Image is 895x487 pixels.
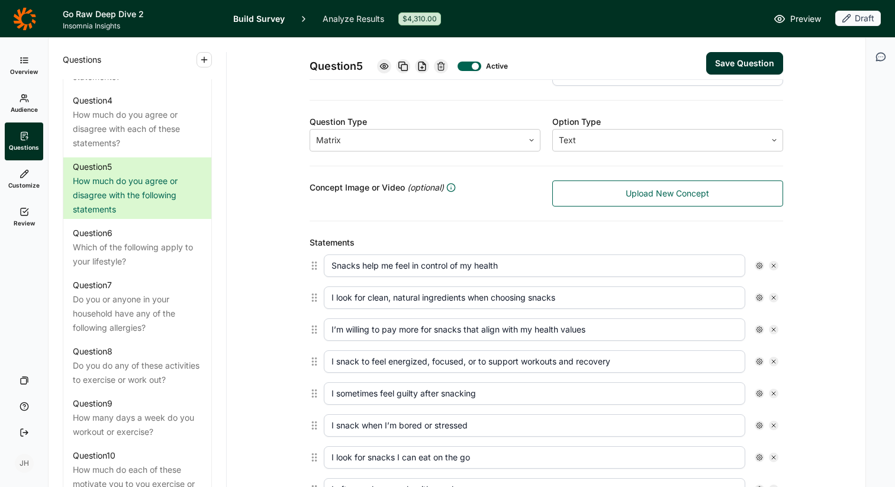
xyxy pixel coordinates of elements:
[73,396,112,411] div: Question 9
[769,453,778,462] div: Remove
[63,224,211,271] a: Question6Which of the following apply to your lifestyle?
[73,292,202,335] div: Do you or anyone in your household have any of the following allergies?
[73,226,112,240] div: Question 6
[5,47,43,85] a: Overview
[755,453,764,462] div: Settings
[73,174,202,217] div: How much do you agree or disagree with the following statements
[755,421,764,430] div: Settings
[552,115,783,129] div: Option Type
[63,342,211,389] a: Question8Do you do any of these activities to exercise or work out?
[73,108,202,150] div: How much do you agree or disagree with each of these statements?
[73,359,202,387] div: Do you do any of these activities to exercise or work out?
[769,261,778,270] div: Remove
[310,180,540,195] div: Concept Image or Video
[755,357,764,366] div: Settings
[63,21,219,31] span: Insomnia Insights
[769,325,778,334] div: Remove
[755,293,764,302] div: Settings
[769,389,778,398] div: Remove
[15,454,34,473] div: JH
[14,219,35,227] span: Review
[73,240,202,269] div: Which of the following apply to your lifestyle?
[755,261,764,270] div: Settings
[63,53,101,67] span: Questions
[73,449,115,463] div: Question 10
[774,12,821,26] a: Preview
[63,394,211,441] a: Question9How many days a week do you workout or exercise?
[626,188,709,199] span: Upload New Concept
[5,122,43,160] a: Questions
[63,276,211,337] a: Question7Do you or anyone in your household have any of the following allergies?
[5,160,43,198] a: Customize
[769,357,778,366] div: Remove
[63,157,211,219] a: Question5How much do you agree or disagree with the following statements
[835,11,881,26] div: Draft
[486,62,505,71] div: Active
[8,181,40,189] span: Customize
[398,12,441,25] div: $4,310.00
[755,389,764,398] div: Settings
[755,325,764,334] div: Settings
[73,344,112,359] div: Question 8
[73,411,202,439] div: How many days a week do you workout or exercise?
[769,421,778,430] div: Remove
[790,12,821,26] span: Preview
[63,7,219,21] h1: Go Raw Deep Dive 2
[5,85,43,122] a: Audience
[63,91,211,153] a: Question4How much do you agree or disagree with each of these statements?
[310,115,540,129] div: Question Type
[9,143,39,151] span: Questions
[10,67,38,76] span: Overview
[310,236,783,250] div: Statements
[706,52,783,75] button: Save Question
[310,58,363,75] span: Question 5
[5,198,43,236] a: Review
[11,105,38,114] span: Audience
[769,293,778,302] div: Remove
[835,11,881,27] button: Draft
[434,59,448,73] div: Delete
[73,93,112,108] div: Question 4
[73,278,112,292] div: Question 7
[407,180,444,195] span: (optional)
[73,160,112,174] div: Question 5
